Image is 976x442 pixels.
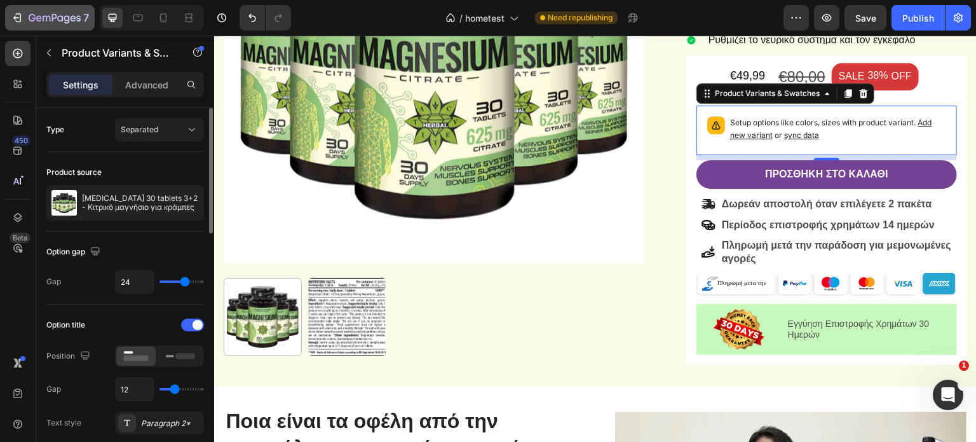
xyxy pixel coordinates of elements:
[855,13,876,24] span: Save
[125,78,168,92] p: Advanced
[46,348,93,365] div: Position
[459,11,463,25] span: /
[83,10,89,25] p: 7
[116,378,154,401] input: Auto
[121,125,158,134] span: Separated
[891,5,945,31] button: Publish
[508,183,721,197] p: Περίοδος επιστροφής χρημάτων 14 ημερών
[63,78,98,92] p: Settings
[499,273,550,314] img: gempages_527244477077652502-d329c274-5399-403d-a11c-f88b0d81311f.png
[46,167,102,178] div: Product source
[46,383,61,395] div: Gap
[508,162,718,176] p: Δωρεάν αποστολή όταν επιλέγετε 2 πακέτα
[844,5,886,31] button: Save
[551,132,674,146] div: ΠΡΟΣΘΗΚΗ ΣΤΟ ΚΑΛΑΘΙ
[570,95,605,104] span: sync data
[240,5,291,31] div: Undo/Redo
[482,125,743,153] button: ΠΡΟΣΘΗΚΗ ΣΤΟ ΚΑΛΑΘΙ
[115,118,204,141] button: Separated
[574,283,742,305] p: Εγγύηση Επιστροφής Χρημάτων 30 Ημερών
[559,95,605,104] span: or
[214,36,976,442] iframe: To enrich screen reader interactions, please activate Accessibility in Grammarly extension settings
[498,52,608,64] div: Product Variants & Swatches
[12,135,30,146] div: 450
[482,237,743,261] img: gempages_527244477077652502-f02df962-d00d-45a3-9927-45881e9a8194.png
[508,204,747,230] p: Πληρωμή μετά την παράδοση για μεμονωμένες αγορές
[10,233,30,243] div: Beta
[933,380,963,410] iframe: Intercom live chat
[465,11,505,25] span: hometest
[516,81,732,106] p: Setup options like colors, sizes with product variant.
[116,270,154,293] input: Auto
[46,417,81,429] div: Text style
[902,11,934,25] div: Publish
[46,276,61,287] div: Gap
[548,12,613,24] span: Need republishing
[51,190,77,216] img: product feature img
[46,319,85,331] div: Option title
[5,5,95,31] button: 7
[46,124,64,135] div: Type
[46,244,103,261] div: Option gap
[141,418,201,429] div: Paragraph 2*
[82,194,199,212] p: [MEDICAL_DATA] 30 tablets 3+2 - Κιτρικό μαγνήσιο για κράμπες
[959,361,969,371] span: 1
[62,45,170,60] p: Product Variants & Swatches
